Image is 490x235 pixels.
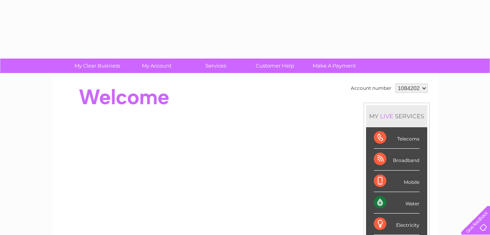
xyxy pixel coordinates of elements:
[374,192,419,214] div: Water
[349,82,393,95] td: Account number
[124,59,189,73] a: My Account
[302,59,366,73] a: Make A Payment
[374,171,419,192] div: Mobile
[366,105,427,127] div: MY SERVICES
[243,59,307,73] a: Customer Help
[184,59,248,73] a: Services
[379,112,395,120] div: LIVE
[65,59,129,73] a: My Clear Business
[374,127,419,149] div: Telecoms
[374,214,419,235] div: Electricity
[374,149,419,170] div: Broadband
